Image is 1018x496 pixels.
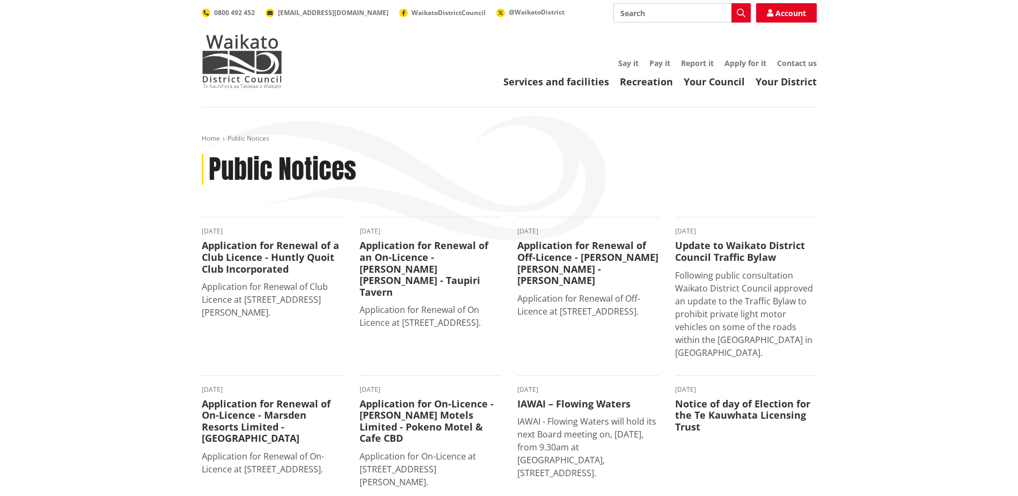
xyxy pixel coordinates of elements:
[360,386,501,488] a: [DATE] Application for On-Licence - [PERSON_NAME] Motels Limited - Pokeno Motel & Cafe CBD Applic...
[412,8,486,17] span: WaikatoDistrictCouncil
[509,8,565,17] span: @WaikatoDistrict
[360,386,501,393] time: [DATE]
[360,228,501,329] a: [DATE] Application for Renewal of an On-Licence - [PERSON_NAME] [PERSON_NAME] - Taupiri Tavern Ap...
[684,75,745,88] a: Your Council
[360,450,501,488] p: Application for On-Licence at [STREET_ADDRESS][PERSON_NAME].
[209,154,356,185] h1: Public Notices
[613,3,751,23] input: Search input
[202,134,220,143] a: Home
[360,228,501,235] time: [DATE]
[496,8,565,17] a: @WaikatoDistrict
[756,75,817,88] a: Your District
[202,240,343,275] h3: Application for Renewal of a Club Licence - Huntly Quoit Club Incorporated
[681,58,714,68] a: Report it
[202,386,343,393] time: [DATE]
[202,398,343,444] h3: Application for Renewal of On-Licence - Marsden Resorts Limited - [GEOGRAPHIC_DATA]
[517,240,659,286] h3: Application for Renewal of Off-Licence - [PERSON_NAME] [PERSON_NAME] - [PERSON_NAME]
[724,58,766,68] a: Apply for it
[517,386,659,480] a: [DATE] IAWAI – Flowing Waters IAWAI - Flowing Waters will hold its next Board meeting on, [DATE],...
[675,228,817,359] a: [DATE] Update to Waikato District Council Traffic Bylaw Following public consultation Waikato Dis...
[675,240,817,263] h3: Update to Waikato District Council Traffic Bylaw
[202,134,817,143] nav: breadcrumb
[517,292,659,318] p: Application for Renewal of Off-Licence at [STREET_ADDRESS].
[675,269,817,359] p: Following public consultation Waikato District Council approved an update to the Traffic Bylaw to...
[517,228,659,235] time: [DATE]
[517,386,659,393] time: [DATE]
[517,415,659,479] p: IAWAI - Flowing Waters will hold its next Board meeting on, [DATE], from 9.30am at [GEOGRAPHIC_DA...
[202,280,343,319] p: Application for Renewal of Club Licence at [STREET_ADDRESS][PERSON_NAME].
[202,386,343,476] a: [DATE] Application for Renewal of On-Licence - Marsden Resorts Limited - [GEOGRAPHIC_DATA] Applic...
[202,8,255,17] a: 0800 492 452
[517,228,659,317] a: [DATE] Application for Renewal of Off-Licence - [PERSON_NAME] [PERSON_NAME] - [PERSON_NAME] Appli...
[202,228,343,235] time: [DATE]
[649,58,670,68] a: Pay it
[675,386,817,393] time: [DATE]
[278,8,389,17] span: [EMAIL_ADDRESS][DOMAIN_NAME]
[266,8,389,17] a: [EMAIL_ADDRESS][DOMAIN_NAME]
[202,228,343,319] a: [DATE] Application for Renewal of a Club Licence - Huntly Quoit Club Incorporated Application for...
[214,8,255,17] span: 0800 492 452
[360,398,501,444] h3: Application for On-Licence - [PERSON_NAME] Motels Limited - Pokeno Motel & Cafe CBD
[202,34,282,88] img: Waikato District Council - Te Kaunihera aa Takiwaa o Waikato
[360,303,501,329] p: Application for Renewal of On Licence at [STREET_ADDRESS].
[675,228,817,235] time: [DATE]
[777,58,817,68] a: Contact us
[202,450,343,476] p: Application for Renewal of On-Licence at [STREET_ADDRESS].
[675,398,817,433] h3: Notice of day of Election for the Te Kauwhata Licensing Trust
[675,386,817,433] a: [DATE] Notice of day of Election for the Te Kauwhata Licensing Trust
[620,75,673,88] a: Recreation
[517,398,659,410] h3: IAWAI – Flowing Waters
[503,75,609,88] a: Services and facilities
[618,58,639,68] a: Say it
[399,8,486,17] a: WaikatoDistrictCouncil
[360,240,501,298] h3: Application for Renewal of an On-Licence - [PERSON_NAME] [PERSON_NAME] - Taupiri Tavern
[228,134,269,143] span: Public Notices
[756,3,817,23] a: Account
